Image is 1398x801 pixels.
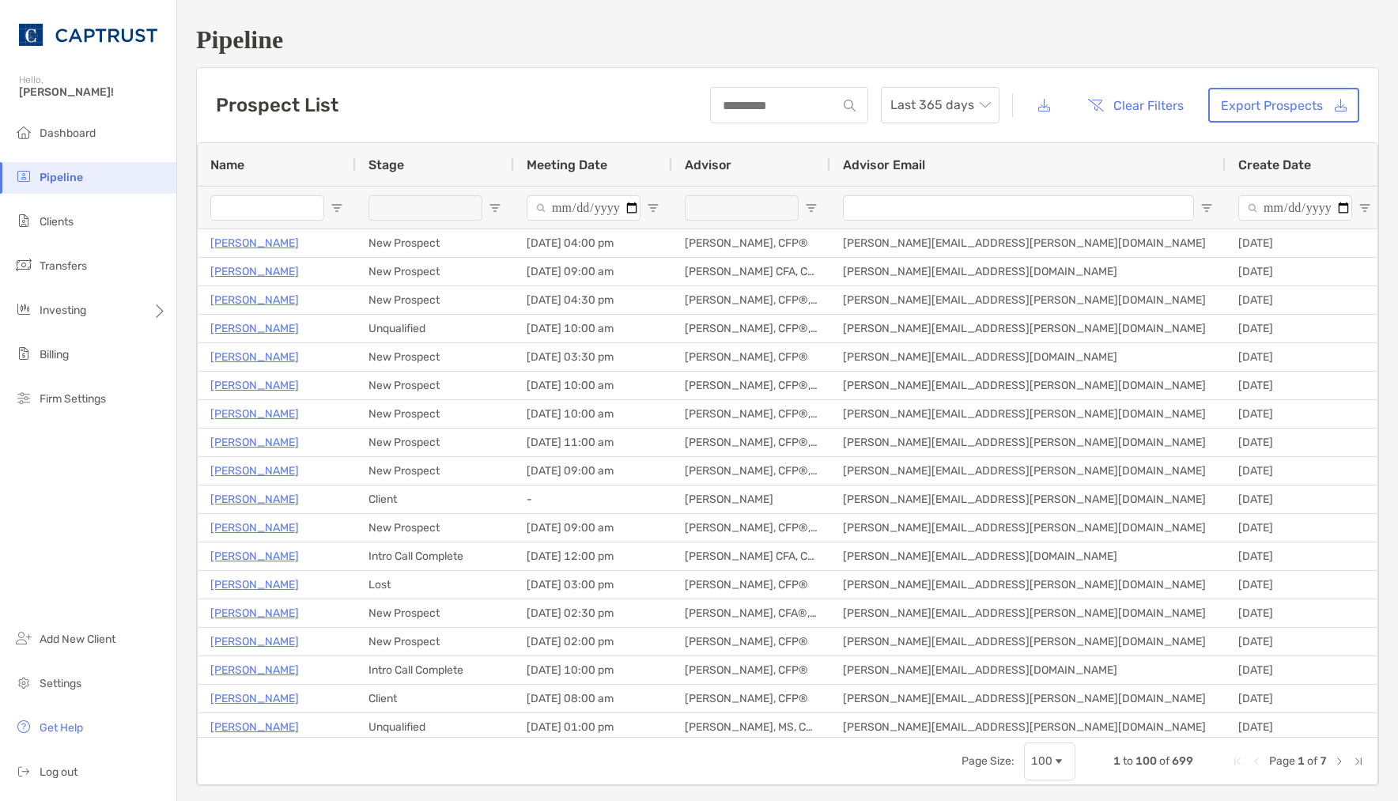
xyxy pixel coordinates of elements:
[830,286,1226,314] div: [PERSON_NAME][EMAIL_ADDRESS][PERSON_NAME][DOMAIN_NAME]
[1226,628,1384,656] div: [DATE]
[356,286,514,314] div: New Prospect
[1226,514,1384,542] div: [DATE]
[210,660,299,680] a: [PERSON_NAME]
[1333,755,1346,768] div: Next Page
[210,319,299,338] a: [PERSON_NAME]
[514,315,672,342] div: [DATE] 10:00 am
[210,376,299,395] p: [PERSON_NAME]
[210,157,244,172] span: Name
[1226,457,1384,485] div: [DATE]
[1031,754,1052,768] div: 100
[14,167,33,186] img: pipeline icon
[830,514,1226,542] div: [PERSON_NAME][EMAIL_ADDRESS][PERSON_NAME][DOMAIN_NAME]
[514,286,672,314] div: [DATE] 04:30 pm
[514,542,672,570] div: [DATE] 12:00 pm
[210,433,299,452] p: [PERSON_NAME]
[356,372,514,399] div: New Prospect
[514,229,672,257] div: [DATE] 04:00 pm
[14,123,33,142] img: dashboard icon
[196,25,1379,55] h1: Pipeline
[1269,754,1295,768] span: Page
[356,429,514,456] div: New Prospect
[40,392,106,406] span: Firm Settings
[514,343,672,371] div: [DATE] 03:30 pm
[514,429,672,456] div: [DATE] 11:00 am
[830,229,1226,257] div: [PERSON_NAME][EMAIL_ADDRESS][PERSON_NAME][DOMAIN_NAME]
[210,404,299,424] a: [PERSON_NAME]
[356,229,514,257] div: New Prospect
[356,400,514,428] div: New Prospect
[514,628,672,656] div: [DATE] 02:00 pm
[830,258,1226,285] div: [PERSON_NAME][EMAIL_ADDRESS][DOMAIN_NAME]
[210,689,299,708] a: [PERSON_NAME]
[1226,656,1384,684] div: [DATE]
[527,195,640,221] input: Meeting Date Filter Input
[672,229,830,257] div: [PERSON_NAME], CFP®
[216,94,338,116] h3: Prospect List
[40,765,77,779] span: Log out
[830,599,1226,627] div: [PERSON_NAME][EMAIL_ADDRESS][PERSON_NAME][DOMAIN_NAME]
[830,457,1226,485] div: [PERSON_NAME][EMAIL_ADDRESS][PERSON_NAME][DOMAIN_NAME]
[356,571,514,599] div: Lost
[685,157,731,172] span: Advisor
[356,315,514,342] div: Unqualified
[672,599,830,627] div: [PERSON_NAME], CFA®, CFP®
[672,286,830,314] div: [PERSON_NAME], CFP®, CDFA®
[210,575,299,595] p: [PERSON_NAME]
[672,486,830,513] div: [PERSON_NAME]
[672,457,830,485] div: [PERSON_NAME], CFP®, CPWA®
[210,632,299,652] p: [PERSON_NAME]
[514,457,672,485] div: [DATE] 09:00 am
[356,628,514,656] div: New Prospect
[210,603,299,623] p: [PERSON_NAME]
[210,195,324,221] input: Name Filter Input
[672,429,830,456] div: [PERSON_NAME], CFP®, CFA
[830,486,1226,513] div: [PERSON_NAME][EMAIL_ADDRESS][PERSON_NAME][DOMAIN_NAME]
[805,202,818,214] button: Open Filter Menu
[14,255,33,274] img: transfers icon
[1226,286,1384,314] div: [DATE]
[830,400,1226,428] div: [PERSON_NAME][EMAIL_ADDRESS][PERSON_NAME][DOMAIN_NAME]
[830,542,1226,570] div: [PERSON_NAME][EMAIL_ADDRESS][DOMAIN_NAME]
[368,157,404,172] span: Stage
[210,489,299,509] a: [PERSON_NAME]
[14,717,33,736] img: get-help icon
[830,429,1226,456] div: [PERSON_NAME][EMAIL_ADDRESS][PERSON_NAME][DOMAIN_NAME]
[527,157,607,172] span: Meeting Date
[672,571,830,599] div: [PERSON_NAME], CFP®
[1231,755,1244,768] div: First Page
[514,372,672,399] div: [DATE] 10:00 am
[19,6,157,63] img: CAPTRUST Logo
[210,546,299,566] p: [PERSON_NAME]
[1352,755,1365,768] div: Last Page
[1075,88,1196,123] button: Clear Filters
[672,315,830,342] div: [PERSON_NAME], CFP®, CFA
[830,656,1226,684] div: [PERSON_NAME][EMAIL_ADDRESS][DOMAIN_NAME]
[1226,571,1384,599] div: [DATE]
[672,372,830,399] div: [PERSON_NAME], CFP®, CFA
[843,195,1194,221] input: Advisor Email Filter Input
[40,677,81,690] span: Settings
[672,258,830,285] div: [PERSON_NAME] CFA, CAIA, CFP®
[1226,713,1384,741] div: [DATE]
[1226,229,1384,257] div: [DATE]
[40,171,83,184] span: Pipeline
[331,202,343,214] button: Open Filter Menu
[1358,202,1371,214] button: Open Filter Menu
[210,347,299,367] a: [PERSON_NAME]
[489,202,501,214] button: Open Filter Menu
[1226,542,1384,570] div: [DATE]
[843,157,925,172] span: Advisor Email
[514,571,672,599] div: [DATE] 03:00 pm
[672,400,830,428] div: [PERSON_NAME], CFP®, CHFC®
[844,100,856,111] img: input icon
[210,262,299,281] p: [PERSON_NAME]
[40,348,69,361] span: Billing
[672,514,830,542] div: [PERSON_NAME], CFP®, CeFT®
[356,656,514,684] div: Intro Call Complete
[514,258,672,285] div: [DATE] 09:00 am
